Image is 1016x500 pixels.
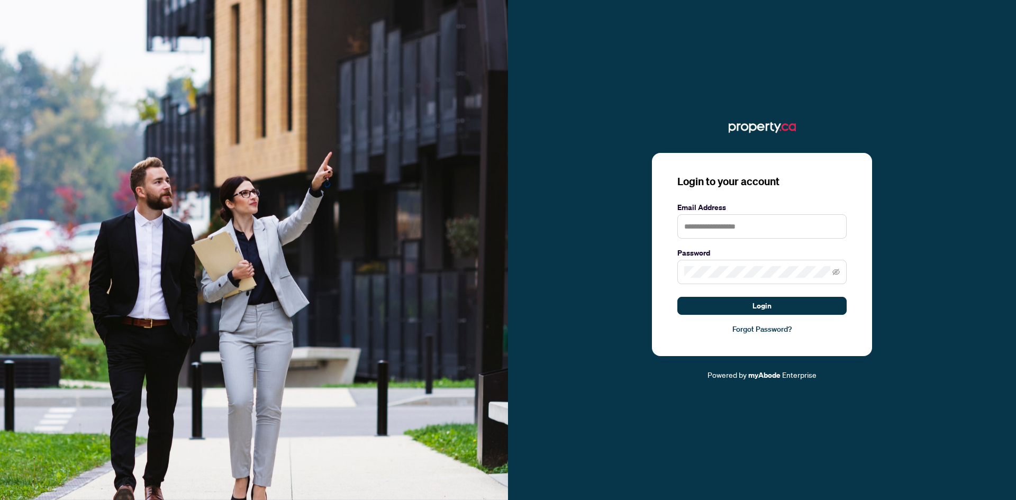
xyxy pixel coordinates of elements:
button: Login [677,297,847,315]
img: ma-logo [729,119,796,136]
span: Login [752,297,772,314]
a: Forgot Password? [677,323,847,335]
label: Password [677,247,847,259]
span: eye-invisible [832,268,840,276]
h3: Login to your account [677,174,847,189]
span: Enterprise [782,370,817,379]
label: Email Address [677,202,847,213]
a: myAbode [748,369,781,381]
span: Powered by [707,370,747,379]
